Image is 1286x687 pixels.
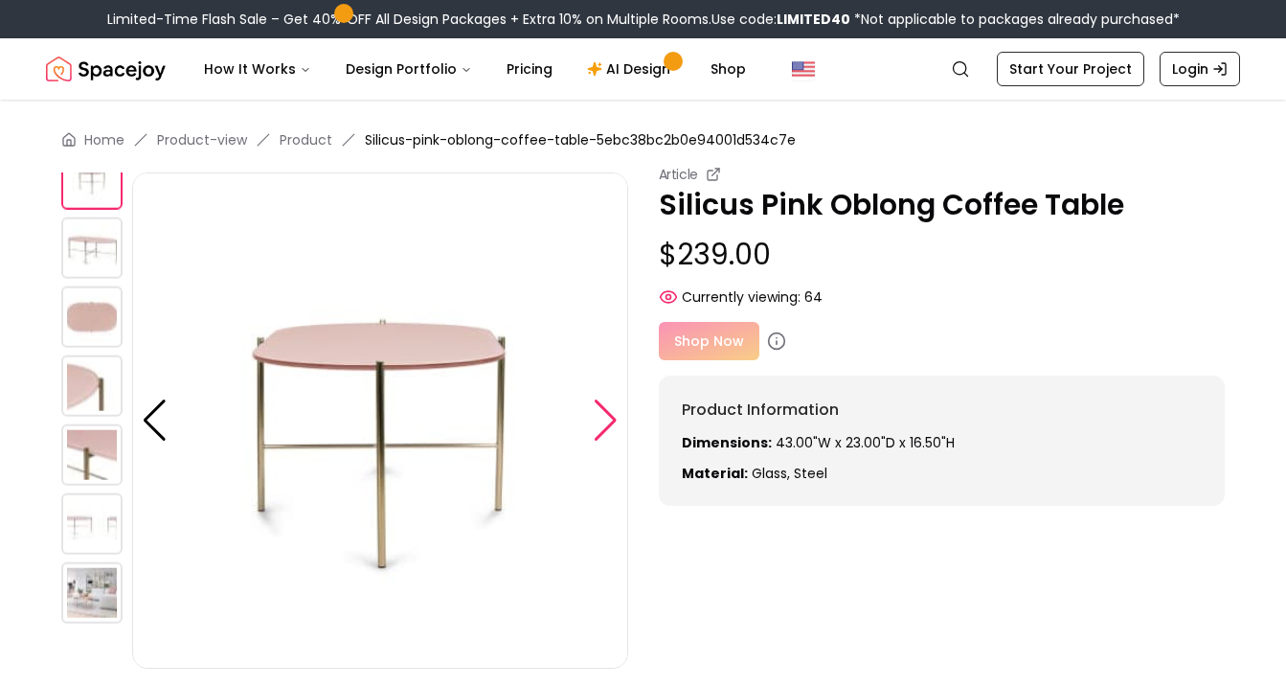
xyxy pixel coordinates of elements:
[682,399,1203,422] h6: Product Information
[711,10,850,29] span: Use code:
[61,149,123,210] img: https://storage.googleapis.com/spacejoy-main/assets/5ebc38bc2b0e94001d534c7e/product_1_o4df733m2pb
[61,355,123,417] img: https://storage.googleapis.com/spacejoy-main/assets/5ebc38bc2b0e94001d534c7e/product_4_d8n5113de7j
[61,130,1225,149] nav: breadcrumb
[777,10,850,29] b: LIMITED40
[107,10,1180,29] div: Limited-Time Flash Sale – Get 40% OFF All Design Packages + Extra 10% on Multiple Rooms.
[491,50,568,88] a: Pricing
[682,464,748,483] strong: Material:
[61,493,123,555] img: https://storage.googleapis.com/spacejoy-main/assets/5ebc38bc2b0e94001d534c7e/product_6_908hcldck80c
[1160,52,1240,86] a: Login
[804,287,823,307] span: 64
[46,50,166,88] img: Spacejoy Logo
[280,130,332,149] a: Product
[792,57,815,80] img: United States
[682,433,772,452] strong: Dimensions:
[46,50,166,88] a: Spacejoy
[189,50,327,88] button: How It Works
[659,165,699,184] small: Article
[682,433,1203,452] p: 43.00"W x 23.00"D x 16.50"H
[695,50,761,88] a: Shop
[61,218,123,279] img: https://storage.googleapis.com/spacejoy-main/assets/5ebc38bc2b0e94001d534c7e/product_2_4f1p5i68mgn
[132,172,628,669] img: https://storage.googleapis.com/spacejoy-main/assets/5ebc38bc2b0e94001d534c7e/product_1_o4df733m2pb
[659,188,1226,222] p: Silicus Pink Oblong Coffee Table
[850,10,1180,29] span: *Not applicable to packages already purchased*
[61,424,123,486] img: https://storage.googleapis.com/spacejoy-main/assets/5ebc38bc2b0e94001d534c7e/product_5_5p84ja6jpid5
[997,52,1144,86] a: Start Your Project
[61,286,123,348] img: https://storage.googleapis.com/spacejoy-main/assets/5ebc38bc2b0e94001d534c7e/product_3_p8nh765c78mf
[572,50,691,88] a: AI Design
[61,562,123,624] img: https://storage.googleapis.com/spacejoy-main/assets/5ebc38bc2b0e94001d534c7e/product_7_ga1p2fplk5l
[189,50,761,88] nav: Main
[752,464,827,483] span: glass, steel
[330,50,487,88] button: Design Portfolio
[84,130,124,149] a: Home
[682,287,801,307] span: Currently viewing:
[46,38,1240,100] nav: Global
[365,130,796,149] span: Silicus-pink-oblong-coffee-table-5ebc38bc2b0e94001d534c7e
[157,130,247,149] a: Product-view
[659,238,1226,272] p: $239.00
